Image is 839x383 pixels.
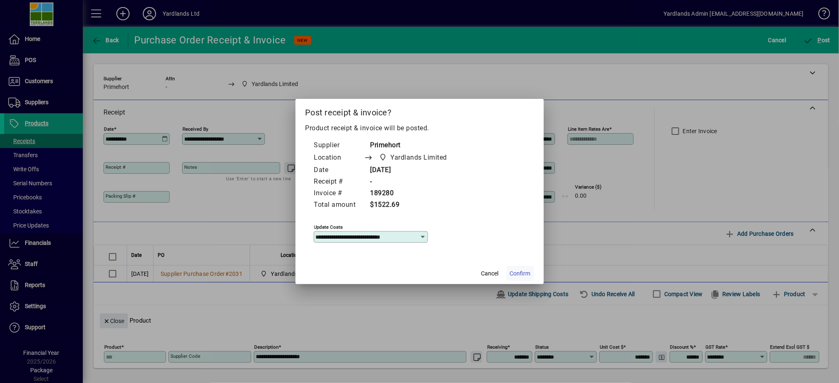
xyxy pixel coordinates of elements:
[314,140,364,151] td: Supplier
[377,152,451,163] span: Yardlands Limited
[510,269,531,278] span: Confirm
[364,188,463,199] td: 189280
[364,199,463,211] td: $1522.69
[364,140,463,151] td: Primehort
[507,266,534,281] button: Confirm
[391,153,447,163] span: Yardlands Limited
[314,199,364,211] td: Total amount
[296,99,544,123] h2: Post receipt & invoice?
[314,165,364,176] td: Date
[305,123,534,133] p: Product receipt & invoice will be posted.
[314,151,364,165] td: Location
[364,176,463,188] td: -
[477,266,503,281] button: Cancel
[314,224,343,230] mat-label: Update costs
[314,188,364,199] td: Invoice #
[364,165,463,176] td: [DATE]
[314,176,364,188] td: Receipt #
[481,269,499,278] span: Cancel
